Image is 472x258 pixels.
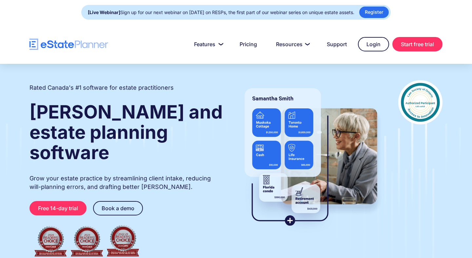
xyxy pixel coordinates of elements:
[88,8,354,17] div: Sign up for our next webinar on [DATE] on RESPs, the first part of our webinar series on unique e...
[186,38,228,51] a: Features
[392,37,442,51] a: Start free trial
[232,38,265,51] a: Pricing
[237,80,385,234] img: estate planner showing wills to their clients, using eState Planner, a leading estate planning so...
[29,101,223,164] strong: [PERSON_NAME] and estate planning software
[93,201,143,215] a: Book a demo
[29,201,87,215] a: Free 14-day trial
[29,83,174,92] h2: Rated Canada's #1 software for estate practitioners
[88,9,120,15] strong: [Live Webinar]
[319,38,355,51] a: Support
[29,39,108,50] a: home
[359,7,389,18] a: Register
[29,174,224,191] p: Grow your estate practice by streamlining client intake, reducing will-planning errors, and draft...
[268,38,316,51] a: Resources
[358,37,389,51] a: Login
